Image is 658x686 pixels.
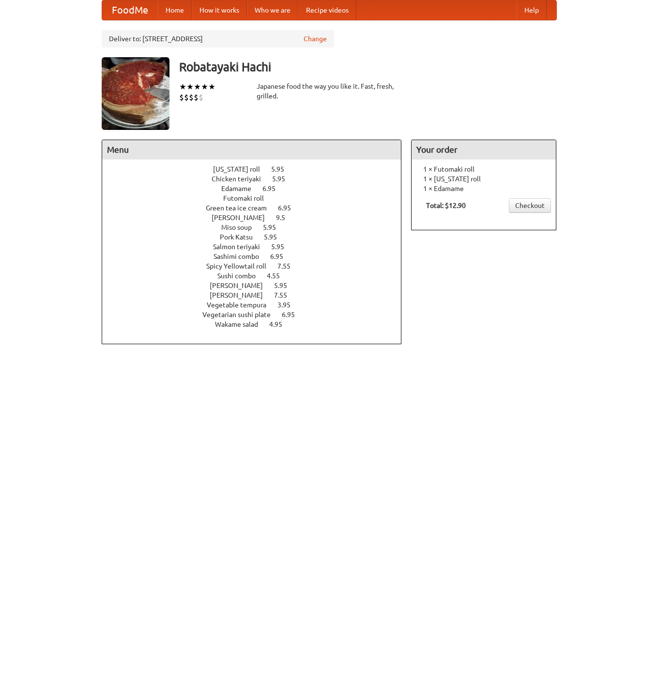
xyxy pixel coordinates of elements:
[217,272,298,280] a: Sushi combo 4.55
[210,291,273,299] span: [PERSON_NAME]
[215,320,268,328] span: Wakame salad
[247,0,298,20] a: Who we are
[426,202,466,209] b: Total: $12.90
[212,214,303,222] a: [PERSON_NAME] 9.5
[220,233,262,241] span: Pork Katsu
[186,81,194,92] li: ★
[416,184,551,193] li: 1 × Edamame
[212,214,275,222] span: [PERSON_NAME]
[277,301,300,309] span: 3.95
[271,243,294,251] span: 5.95
[202,311,280,319] span: Vegetarian sushi plate
[214,253,269,260] span: Sashimi combo
[277,262,300,270] span: 7.55
[102,30,334,48] div: Deliver to: [STREET_ADDRESS]
[304,34,327,44] a: Change
[276,214,295,222] span: 9.5
[199,92,203,103] li: $
[282,311,305,319] span: 6.95
[210,282,305,289] a: [PERSON_NAME] 5.95
[221,223,294,231] a: Miso soup 5.95
[223,194,274,202] span: Futomaki roll
[102,57,169,130] img: angular.jpg
[221,223,261,231] span: Miso soup
[278,204,301,212] span: 6.95
[223,194,291,202] a: Futomaki roll
[213,165,302,173] a: [US_STATE] roll 5.95
[206,262,276,270] span: Spicy Yellowtail roll
[416,164,551,174] li: 1 × Futomaki roll
[194,92,199,103] li: $
[257,81,402,101] div: Japanese food the way you like it. Fast, fresh, grilled.
[412,140,556,160] h4: Your order
[206,204,309,212] a: Green tea ice cream 6.95
[272,175,295,183] span: 5.95
[192,0,247,20] a: How it works
[221,185,293,192] a: Edamame 6.95
[215,320,300,328] a: Wakame salad 4.95
[213,165,270,173] span: [US_STATE] roll
[213,243,302,251] a: Salmon teriyaki 5.95
[207,301,276,309] span: Vegetable tempura
[194,81,201,92] li: ★
[220,233,295,241] a: Pork Katsu 5.95
[202,311,313,319] a: Vegetarian sushi plate 6.95
[298,0,356,20] a: Recipe videos
[210,291,305,299] a: [PERSON_NAME] 7.55
[264,233,287,241] span: 5.95
[201,81,208,92] li: ★
[517,0,547,20] a: Help
[212,175,303,183] a: Chicken teriyaki 5.95
[179,57,557,77] h3: Robatayaki Hachi
[270,253,293,260] span: 6.95
[207,301,308,309] a: Vegetable tempura 3.95
[267,272,290,280] span: 4.55
[184,92,189,103] li: $
[221,185,261,192] span: Edamame
[212,175,271,183] span: Chicken teriyaki
[102,140,401,160] h4: Menu
[509,198,551,213] a: Checkout
[263,223,286,231] span: 5.95
[189,92,194,103] li: $
[102,0,158,20] a: FoodMe
[179,81,186,92] li: ★
[206,204,276,212] span: Green tea ice cream
[206,262,308,270] a: Spicy Yellowtail roll 7.55
[416,174,551,184] li: 1 × [US_STATE] roll
[158,0,192,20] a: Home
[274,291,297,299] span: 7.55
[274,282,297,289] span: 5.95
[208,81,215,92] li: ★
[179,92,184,103] li: $
[271,165,294,173] span: 5.95
[210,282,273,289] span: [PERSON_NAME]
[262,185,285,192] span: 6.95
[269,320,292,328] span: 4.95
[214,253,301,260] a: Sashimi combo 6.95
[213,243,270,251] span: Salmon teriyaki
[217,272,265,280] span: Sushi combo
